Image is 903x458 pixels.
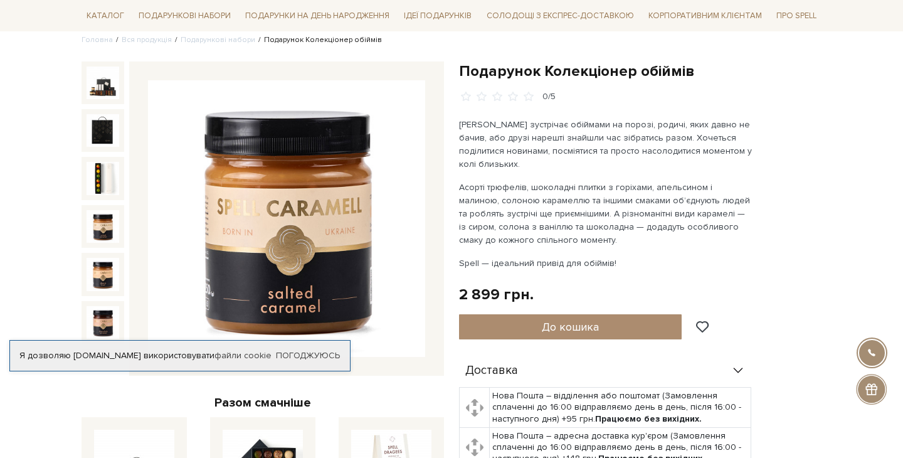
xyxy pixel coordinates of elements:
a: Головна [82,35,113,45]
img: Подарунок Колекціонер обіймів [87,306,119,339]
p: Spell — ідеальний привід для обіймів! [459,257,753,270]
a: Каталог [82,6,129,26]
img: Подарунок Колекціонер обіймів [87,67,119,99]
li: Подарунок Колекціонер обіймів [255,35,382,46]
button: До кошика [459,314,682,339]
p: Асорті трюфелів, шоколадні плитки з горіхами, апельсином і малиною, солоною карамеллю та іншими с... [459,181,753,247]
a: Ідеї подарунків [399,6,477,26]
b: Працюємо без вихідних. [595,413,702,424]
a: Подарункові набори [134,6,236,26]
div: Разом смачніше [82,395,444,411]
a: Корпоративним клієнтам [643,6,767,26]
a: файли cookie [214,350,272,361]
div: 0/5 [542,91,556,103]
span: До кошика [542,320,599,334]
img: Подарунок Колекціонер обіймів [87,210,119,243]
p: [PERSON_NAME] зустрічає обіймами на порозі, родичі, яких давно не бачив, або друзі нарешті знайшл... [459,118,753,171]
h1: Подарунок Колекціонер обіймів [459,61,821,81]
img: Подарунок Колекціонер обіймів [87,162,119,194]
img: Подарунок Колекціонер обіймів [87,114,119,147]
a: Вся продукція [122,35,172,45]
a: Подарункові набори [181,35,255,45]
td: Нова Пошта – відділення або поштомат (Замовлення сплаченні до 16:00 відправляємо день в день, піс... [490,388,751,428]
a: Про Spell [771,6,821,26]
a: Солодощі з експрес-доставкою [482,5,639,26]
div: Я дозволяю [DOMAIN_NAME] використовувати [10,350,350,361]
img: Подарунок Колекціонер обіймів [87,258,119,290]
a: Погоджуюсь [276,350,340,361]
a: Подарунки на День народження [240,6,394,26]
span: Доставка [465,365,518,376]
div: 2 899 грн. [459,285,534,304]
img: Подарунок Колекціонер обіймів [148,80,425,358]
